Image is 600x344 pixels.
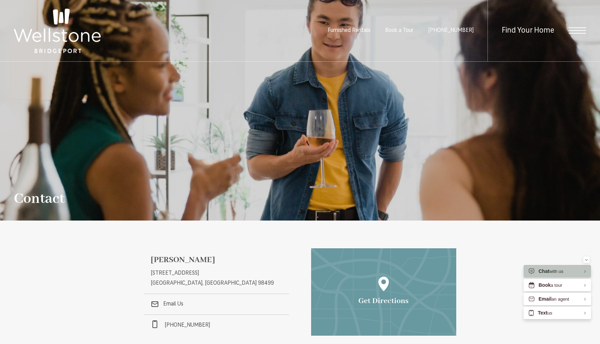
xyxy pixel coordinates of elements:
[502,27,554,35] a: Find Your Home
[144,248,289,294] a: Get Directions to 12535 Bridgeport Way SW Lakewood, WA 98499
[385,28,414,33] a: Book a Tour
[14,9,101,53] img: Wellstone
[378,277,389,291] img: Map Pin Icon
[151,270,274,286] span: [STREET_ADDRESS] [GEOGRAPHIC_DATA], [GEOGRAPHIC_DATA] 98499
[165,322,210,328] span: [PHONE_NUMBER]
[14,191,65,207] h1: Contact
[311,248,456,336] a: Open Google Maps to Get Directions
[144,294,289,315] a: Email Us
[326,295,442,307] p: Get Directions
[144,315,289,336] a: Call Us at phone: (253) 642-8681
[151,253,282,267] p: [PERSON_NAME]
[428,28,474,33] span: [PHONE_NUMBER]
[569,27,586,34] button: Open Menu
[428,28,474,33] a: Call Us at (253) 642-8681
[328,28,370,33] a: Furnished Rentals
